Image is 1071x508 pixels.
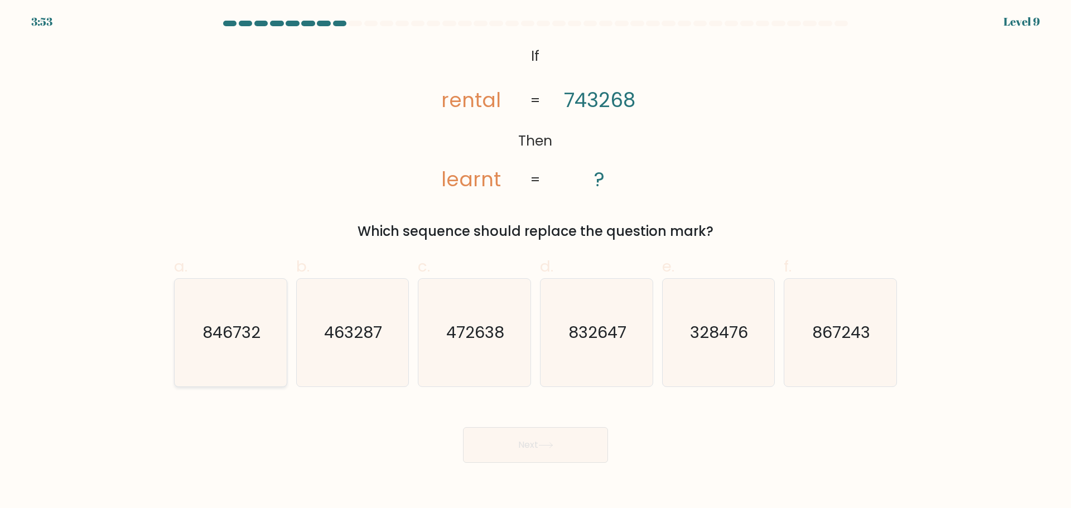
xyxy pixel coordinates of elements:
tspan: 743268 [564,87,635,114]
span: a. [174,255,187,277]
div: Level 9 [1004,13,1040,30]
text: 463287 [325,321,383,343]
tspan: = [530,91,541,110]
span: e. [662,255,674,277]
text: 328476 [691,321,749,343]
tspan: rental [441,87,501,114]
button: Next [463,427,608,463]
div: Which sequence should replace the question mark? [181,221,890,241]
span: b. [296,255,310,277]
span: f. [784,255,792,277]
text: 846732 [202,321,260,343]
div: 3:53 [31,13,52,30]
text: 867243 [813,321,871,343]
text: 472638 [447,321,505,343]
tspan: learnt [441,166,501,193]
tspan: If [532,46,540,66]
text: 832647 [568,321,626,343]
svg: @import url('[URL][DOMAIN_NAME]); [412,42,659,195]
tspan: ? [595,166,605,193]
span: d. [540,255,553,277]
span: c. [418,255,430,277]
tspan: Then [519,132,553,151]
tspan: = [530,170,541,190]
